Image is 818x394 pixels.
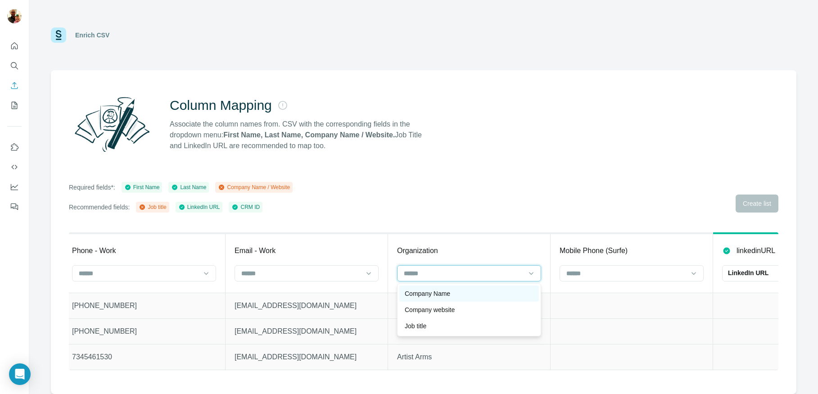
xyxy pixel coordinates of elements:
[72,326,216,337] p: [PHONE_NUMBER]
[7,9,22,23] img: Avatar
[7,77,22,94] button: Enrich CSV
[139,203,166,211] div: Job title
[69,203,130,212] p: Recommended fields:
[235,326,379,337] p: [EMAIL_ADDRESS][DOMAIN_NAME]
[170,119,430,151] p: Associate the column names from. CSV with the corresponding fields in the dropdown menu: Job Titl...
[170,97,272,113] h2: Column Mapping
[69,92,155,157] img: Surfe Illustration - Column Mapping
[7,199,22,215] button: Feedback
[7,38,22,54] button: Quick start
[178,203,220,211] div: LinkedIn URL
[72,245,116,256] p: Phone - Work
[171,183,206,191] div: Last Name
[72,300,216,311] p: [PHONE_NUMBER]
[75,31,109,40] div: Enrich CSV
[231,203,260,211] div: CRM ID
[235,300,379,311] p: [EMAIL_ADDRESS][DOMAIN_NAME]
[397,352,541,362] p: Artist Arms
[737,245,775,256] p: linkedinURL
[7,139,22,155] button: Use Surfe on LinkedIn
[560,245,628,256] p: Mobile Phone (Surfe)
[69,183,115,192] p: Required fields*:
[51,27,66,43] img: Surfe Logo
[405,289,450,298] p: Company Name
[235,245,276,256] p: Email - Work
[124,183,160,191] div: First Name
[405,305,455,314] p: Company website
[7,58,22,74] button: Search
[7,159,22,175] button: Use Surfe API
[235,352,379,362] p: [EMAIL_ADDRESS][DOMAIN_NAME]
[397,245,438,256] p: Organization
[223,131,395,139] strong: First Name, Last Name, Company Name / Website.
[405,322,426,331] p: Job title
[7,179,22,195] button: Dashboard
[218,183,290,191] div: Company Name / Website
[7,97,22,113] button: My lists
[72,352,216,362] p: 7345461530
[728,268,768,277] p: LinkedIn URL
[9,363,31,385] div: Open Intercom Messenger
